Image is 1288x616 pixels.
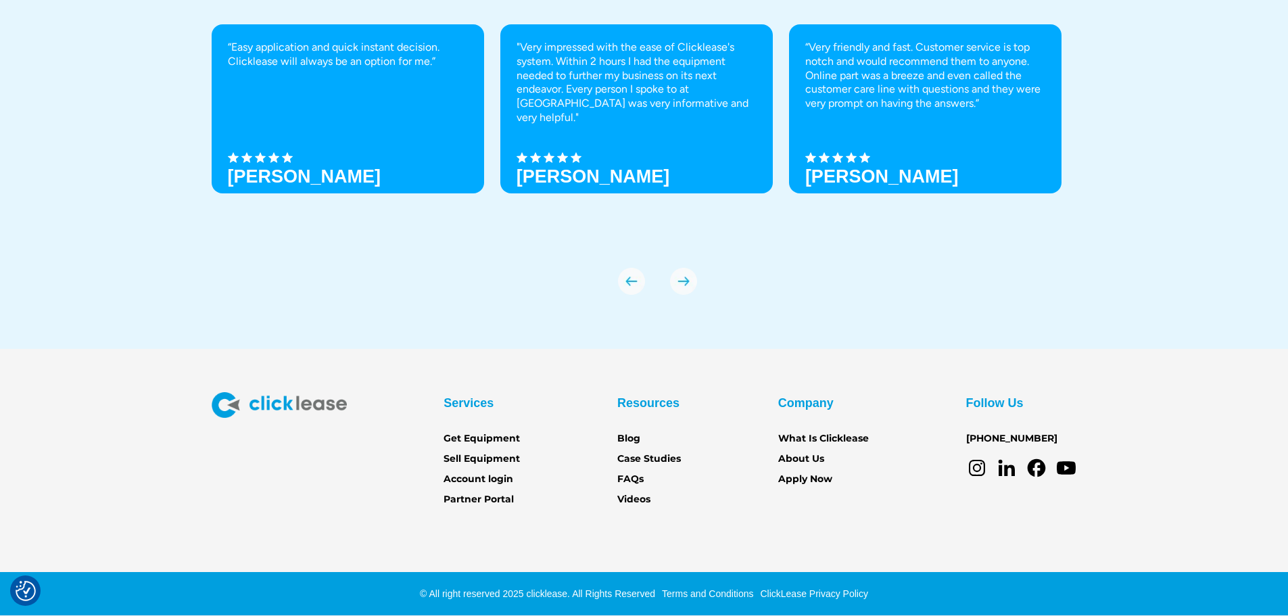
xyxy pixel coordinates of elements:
[805,41,1045,111] p: “Very friendly and fast. Customer service is top notch and would recommend them to anyone. Online...
[212,24,484,241] div: 1 of 8
[805,152,816,163] img: Black star icon
[228,166,381,187] h3: [PERSON_NAME]
[212,24,1077,295] div: carousel
[517,41,757,125] p: "Very impressed with the ease of Clicklease's system. Within 2 hours I had the equipment needed t...
[618,268,645,295] img: arrow Icon
[789,24,1062,241] div: 3 of 8
[617,452,681,467] a: Case Studies
[444,472,513,487] a: Account login
[517,166,670,187] strong: [PERSON_NAME]
[618,268,645,295] div: previous slide
[571,152,581,163] img: Black star icon
[212,392,347,418] img: Clicklease logo
[757,588,868,599] a: ClickLease Privacy Policy
[268,152,279,163] img: Black star icon
[966,431,1057,446] a: [PHONE_NUMBER]
[444,492,514,507] a: Partner Portal
[16,581,36,601] img: Revisit consent button
[16,581,36,601] button: Consent Preferences
[778,472,832,487] a: Apply Now
[659,588,753,599] a: Terms and Conditions
[282,152,293,163] img: Black star icon
[670,268,697,295] div: next slide
[859,152,870,163] img: Black star icon
[617,431,640,446] a: Blog
[819,152,830,163] img: Black star icon
[557,152,568,163] img: Black star icon
[255,152,266,163] img: Black star icon
[241,152,252,163] img: Black star icon
[670,268,697,295] img: arrow Icon
[544,152,554,163] img: Black star icon
[517,152,527,163] img: Black star icon
[530,152,541,163] img: Black star icon
[617,472,644,487] a: FAQs
[500,24,773,241] div: 2 of 8
[832,152,843,163] img: Black star icon
[444,452,520,467] a: Sell Equipment
[778,431,869,446] a: What Is Clicklease
[846,152,857,163] img: Black star icon
[617,392,679,414] div: Resources
[444,431,520,446] a: Get Equipment
[778,452,824,467] a: About Us
[228,41,468,69] p: “Easy application and quick instant decision. Clicklease will always be an option for me.”
[617,492,650,507] a: Videos
[966,392,1024,414] div: Follow Us
[778,392,834,414] div: Company
[228,152,239,163] img: Black star icon
[420,587,655,600] div: © All right reserved 2025 clicklease. All Rights Reserved
[444,392,494,414] div: Services
[805,166,959,187] h3: [PERSON_NAME]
